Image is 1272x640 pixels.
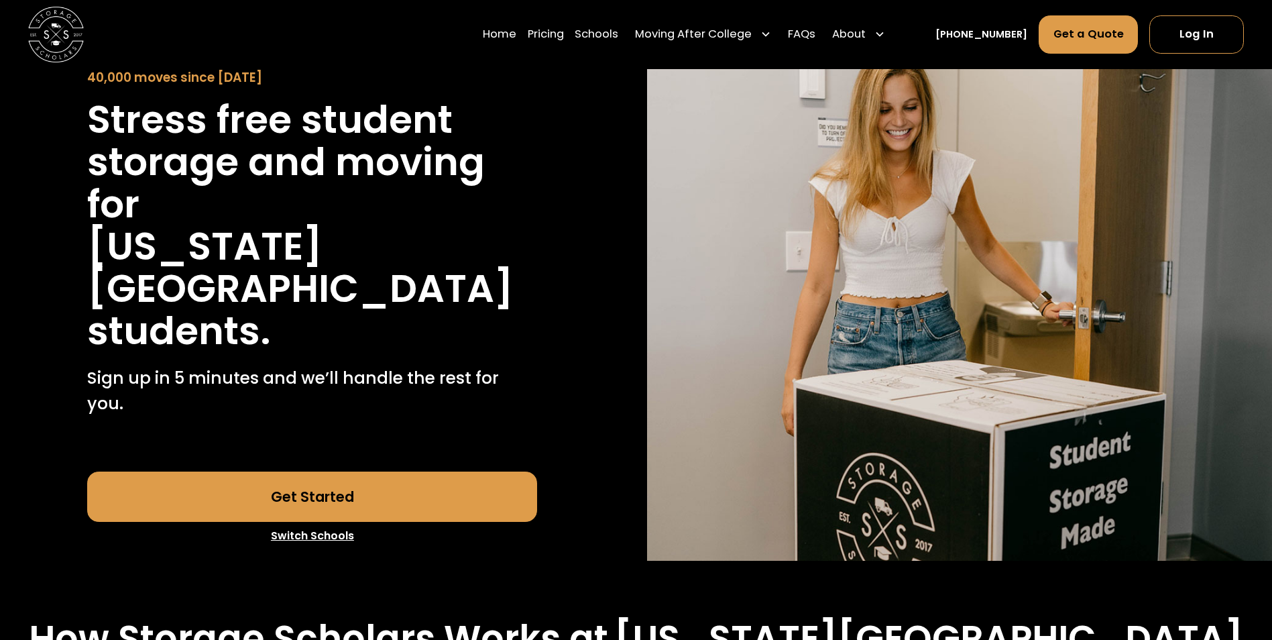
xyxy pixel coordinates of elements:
[28,7,84,62] img: Storage Scholars main logo
[87,99,537,225] h1: Stress free student storage and moving for
[635,27,752,44] div: Moving After College
[788,15,815,54] a: FAQs
[647,3,1272,562] img: Storage Scholars will have everything waiting for you in your room when you arrive to campus.
[630,15,777,54] div: Moving After College
[87,522,537,550] a: Switch Schools
[87,366,537,416] p: Sign up in 5 minutes and we’ll handle the rest for you.
[87,310,271,352] h1: students.
[827,15,891,54] div: About
[935,28,1027,42] a: [PHONE_NUMBER]
[1039,16,1139,54] a: Get a Quote
[87,225,537,310] h1: [US_STATE][GEOGRAPHIC_DATA]
[528,15,564,54] a: Pricing
[87,68,537,87] div: 40,000 moves since [DATE]
[483,15,516,54] a: Home
[575,15,618,54] a: Schools
[832,27,866,44] div: About
[1149,16,1244,54] a: Log In
[87,472,537,522] a: Get Started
